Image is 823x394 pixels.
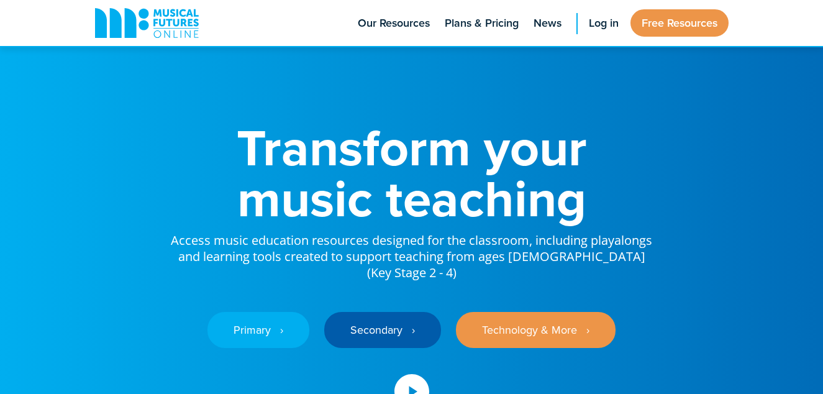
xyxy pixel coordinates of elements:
[445,15,519,32] span: Plans & Pricing
[358,15,430,32] span: Our Resources
[207,312,309,348] a: Primary ‎‏‏‎ ‎ ›
[630,9,729,37] a: Free Resources
[170,122,654,224] h1: Transform your music teaching
[170,224,654,281] p: Access music education resources designed for the classroom, including playalongs and learning to...
[589,15,619,32] span: Log in
[456,312,616,348] a: Technology & More ‎‏‏‎ ‎ ›
[534,15,562,32] span: News
[324,312,441,348] a: Secondary ‎‏‏‎ ‎ ›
